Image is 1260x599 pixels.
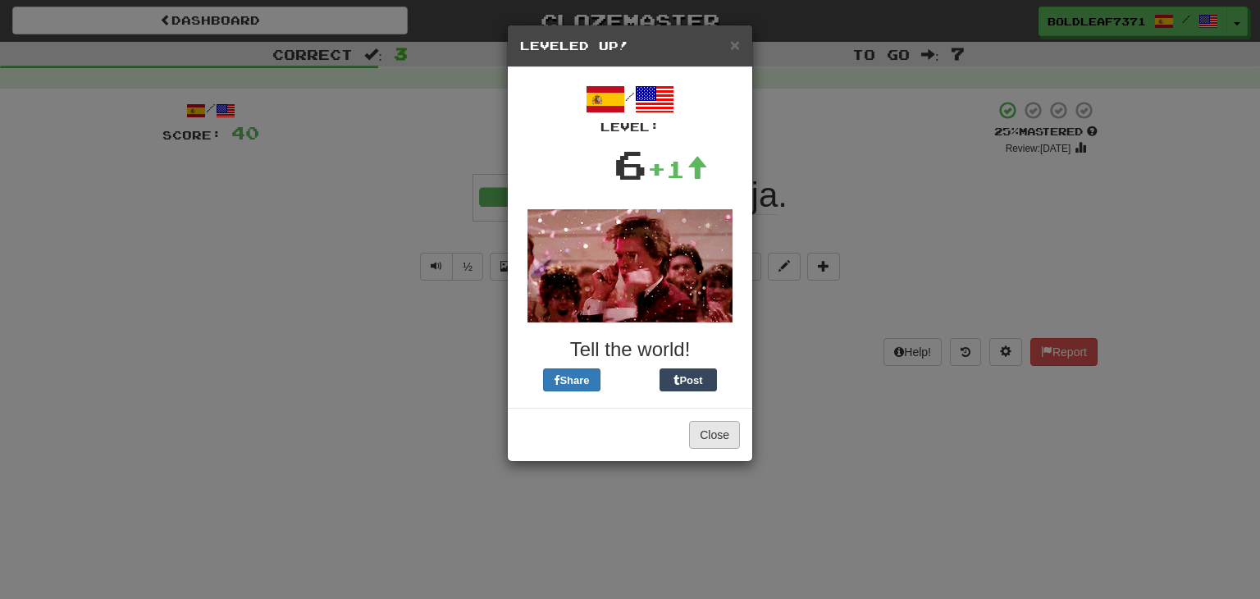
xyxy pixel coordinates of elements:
[647,153,708,185] div: +1
[730,36,740,53] button: Close
[600,368,660,391] iframe: X Post Button
[730,35,740,54] span: ×
[527,209,733,322] img: kevin-bacon-45c228efc3db0f333faed3a78f19b6d7c867765aaadacaa7c55ae667c030a76f.gif
[520,339,740,360] h3: Tell the world!
[660,368,717,391] button: Post
[614,135,647,193] div: 6
[689,421,740,449] button: Close
[520,38,740,54] h5: Leveled Up!
[543,368,600,391] button: Share
[520,119,740,135] div: Level:
[520,80,740,135] div: /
